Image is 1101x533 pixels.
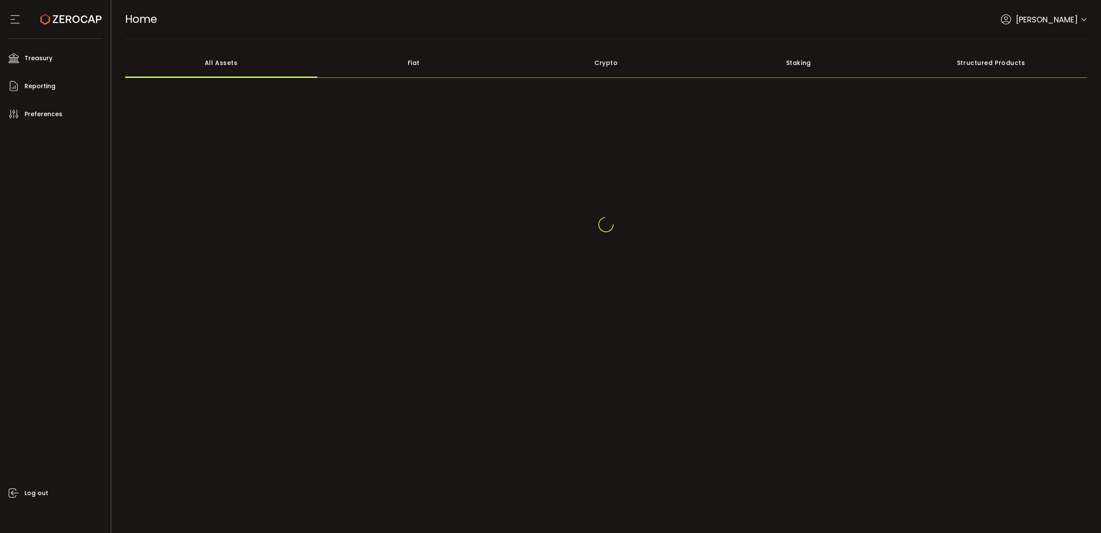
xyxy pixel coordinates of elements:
[702,48,895,78] div: Staking
[25,108,62,120] span: Preferences
[510,48,703,78] div: Crypto
[125,48,318,78] div: All Assets
[125,12,157,27] span: Home
[895,48,1088,78] div: Structured Products
[25,80,55,92] span: Reporting
[25,487,48,499] span: Log out
[1016,14,1078,25] span: [PERSON_NAME]
[317,48,510,78] div: Fiat
[25,52,52,65] span: Treasury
